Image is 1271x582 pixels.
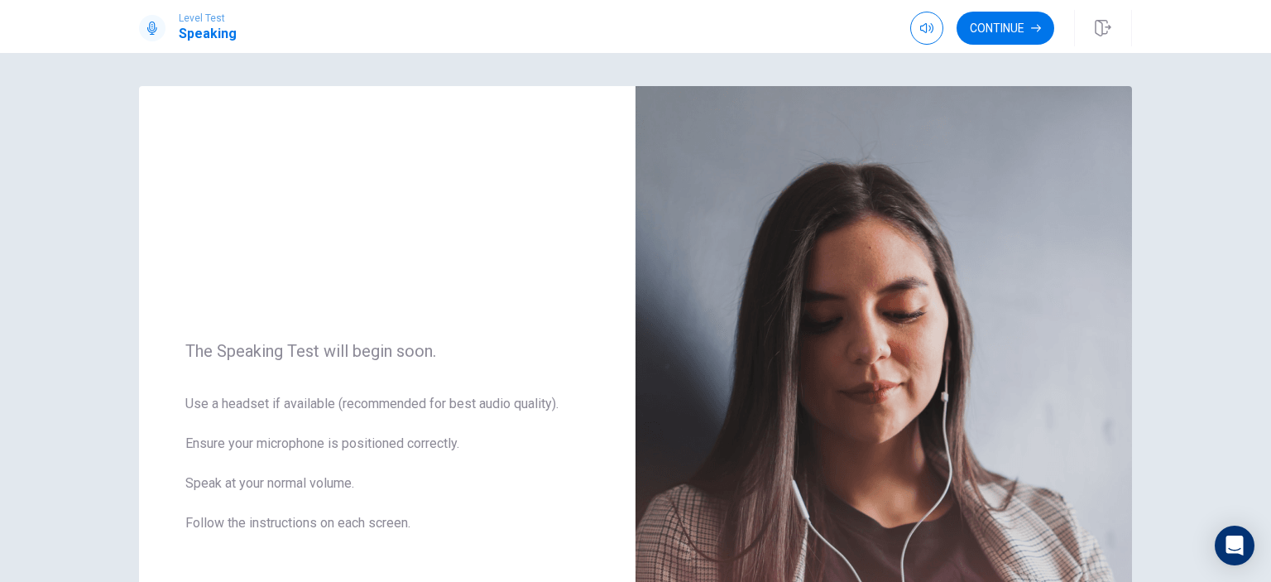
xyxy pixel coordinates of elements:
[185,394,589,553] span: Use a headset if available (recommended for best audio quality). Ensure your microphone is positi...
[1215,526,1254,565] div: Open Intercom Messenger
[185,341,589,361] span: The Speaking Test will begin soon.
[179,24,237,44] h1: Speaking
[179,12,237,24] span: Level Test
[957,12,1054,45] button: Continue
